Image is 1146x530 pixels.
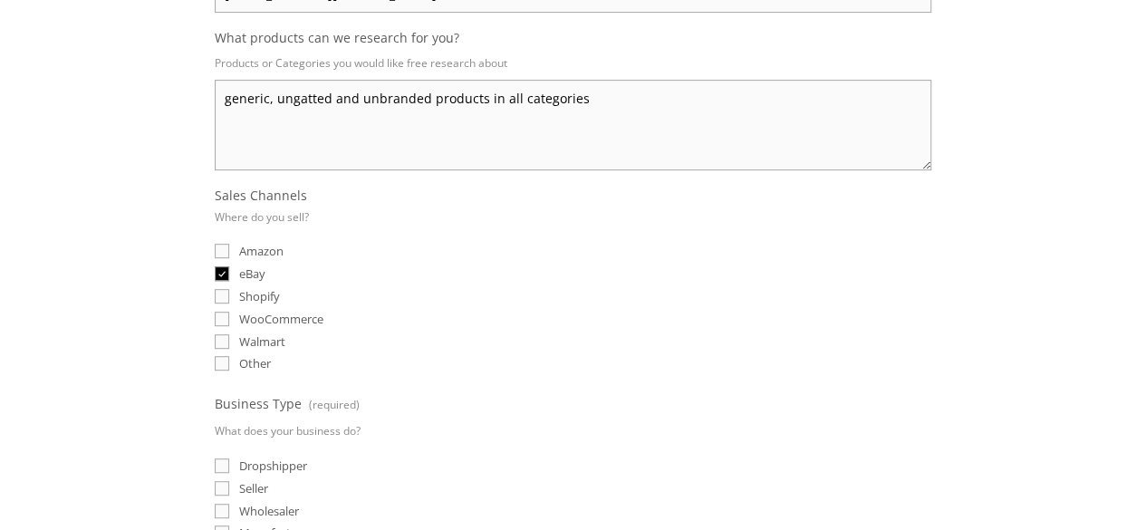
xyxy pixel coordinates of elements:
input: Seller [215,481,229,496]
span: (required) [308,391,359,418]
span: Sales Channels [215,187,307,204]
input: Wholesaler [215,504,229,518]
span: eBay [239,265,265,282]
input: Walmart [215,334,229,349]
span: Dropshipper [239,458,307,474]
p: What does your business do? [215,418,361,444]
span: Shopify [239,288,280,304]
span: Seller [239,480,268,496]
input: Shopify [215,289,229,304]
input: WooCommerce [215,312,229,326]
span: WooCommerce [239,311,323,327]
span: Amazon [239,243,284,259]
span: Walmart [239,333,285,350]
p: Products or Categories you would like free research about [215,50,931,76]
span: What products can we research for you? [215,29,459,46]
span: Wholesaler [239,503,299,519]
input: eBay [215,266,229,281]
input: Dropshipper [215,458,229,473]
input: Amazon [215,244,229,258]
p: Where do you sell? [215,204,309,230]
textarea: generic, ungatted and unbranded products in all categories [215,80,931,170]
span: Business Type [215,395,302,412]
input: Other [215,356,229,371]
span: Other [239,355,271,371]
